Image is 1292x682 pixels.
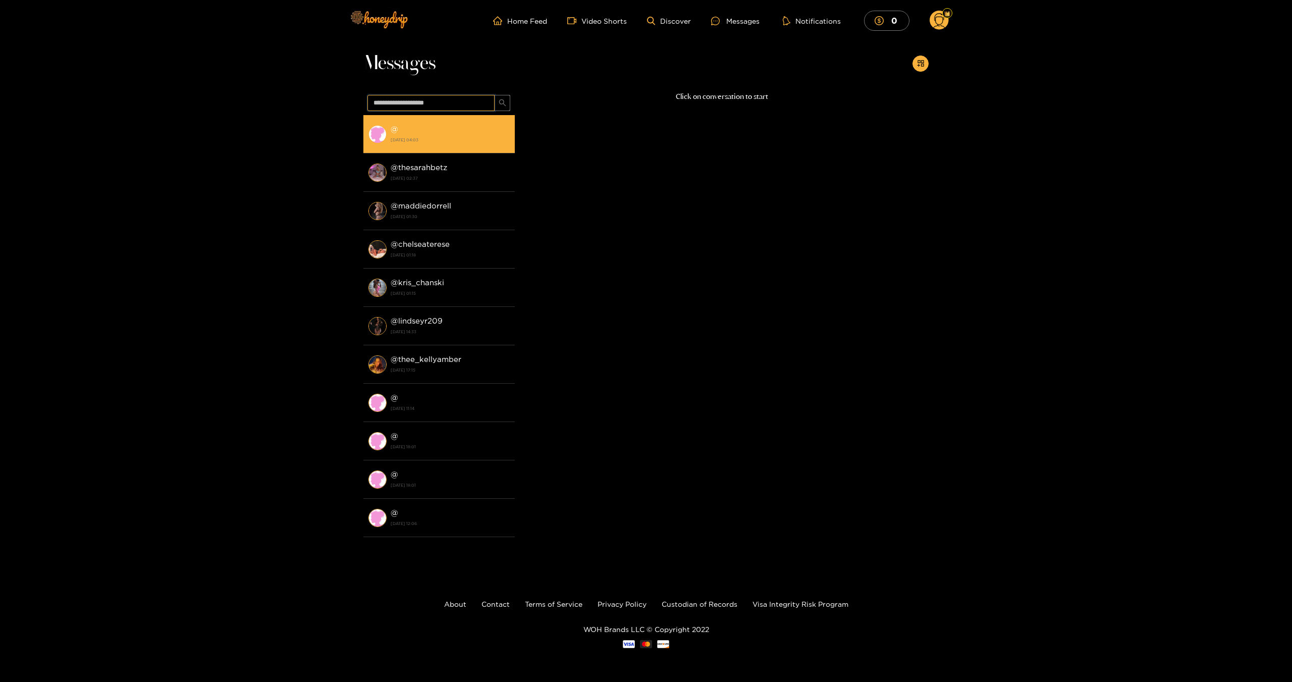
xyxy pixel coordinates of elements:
[662,600,737,608] a: Custodian of Records
[391,404,510,413] strong: [DATE] 11:14
[493,16,507,25] span: home
[368,432,387,450] img: conversation
[368,125,387,143] img: conversation
[494,95,510,111] button: search
[567,16,627,25] a: Video Shorts
[391,250,510,259] strong: [DATE] 01:18
[391,212,510,221] strong: [DATE] 01:30
[368,164,387,182] img: conversation
[391,289,510,298] strong: [DATE] 01:15
[368,202,387,220] img: conversation
[368,547,387,565] img: conversation
[391,174,510,183] strong: [DATE] 02:37
[391,240,450,248] strong: @ chelseaterese
[391,355,461,363] strong: @ thee_kellyamber
[391,442,510,451] strong: [DATE] 18:01
[368,279,387,297] img: conversation
[391,519,510,528] strong: [DATE] 12:06
[391,432,398,440] strong: @
[391,327,510,336] strong: [DATE] 14:33
[368,317,387,335] img: conversation
[391,393,398,402] strong: @
[391,470,398,479] strong: @
[368,470,387,489] img: conversation
[493,16,547,25] a: Home Feed
[917,60,925,68] span: appstore-add
[391,278,444,287] strong: @ kris_chanski
[391,481,510,490] strong: [DATE] 18:01
[391,317,443,325] strong: @ lindseyr209
[780,16,844,26] button: Notifications
[368,509,387,527] img: conversation
[368,394,387,412] img: conversation
[864,11,909,30] button: 0
[391,508,398,517] strong: @
[525,600,582,608] a: Terms of Service
[567,16,581,25] span: video-camera
[890,15,899,26] mark: 0
[391,135,510,144] strong: [DATE] 04:03
[912,56,929,72] button: appstore-add
[515,91,929,102] p: Click on conversation to start
[391,163,447,172] strong: @ thesarahbetz
[444,600,466,608] a: About
[391,547,449,555] strong: @ yulianacastro
[752,600,848,608] a: Visa Integrity Risk Program
[647,17,691,25] a: Discover
[944,11,950,17] img: Fan Level
[368,355,387,374] img: conversation
[391,125,398,133] strong: @
[363,51,436,76] span: Messages
[481,600,510,608] a: Contact
[368,240,387,258] img: conversation
[499,99,506,108] span: search
[875,16,889,25] span: dollar
[391,201,451,210] strong: @ maddiedorrell
[711,15,760,27] div: Messages
[598,600,647,608] a: Privacy Policy
[391,365,510,375] strong: [DATE] 17:15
